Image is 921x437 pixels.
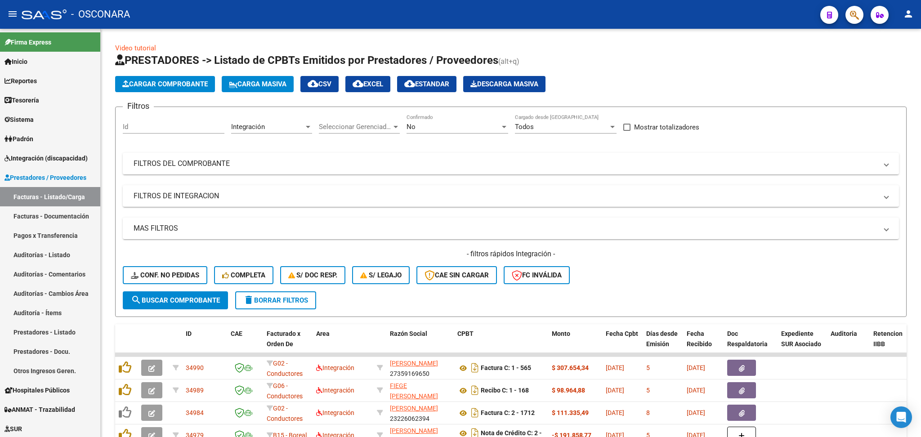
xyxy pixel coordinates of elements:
[404,78,415,89] mat-icon: cloud_download
[267,330,300,348] span: Facturado x Orden De
[186,387,204,394] span: 34989
[115,44,156,52] a: Video tutorial
[873,330,903,348] span: Retencion IIBB
[4,95,39,105] span: Tesorería
[602,324,643,364] datatable-header-cell: Fecha Cpbt
[319,123,392,131] span: Seleccionar Gerenciador
[186,409,204,416] span: 34984
[123,249,899,259] h4: - filtros rápidos Integración -
[4,405,75,415] span: ANMAT - Trazabilidad
[214,266,273,284] button: Completa
[123,100,154,112] h3: Filtros
[4,76,37,86] span: Reportes
[123,266,207,284] button: Conf. no pedidas
[222,76,294,92] button: Carga Masiva
[352,266,410,284] button: S/ legajo
[186,330,192,337] span: ID
[316,330,330,337] span: Area
[463,76,545,92] button: Descarga Masiva
[123,153,899,174] mat-expansion-panel-header: FILTROS DEL COMPROBANTE
[390,360,438,367] span: [PERSON_NAME]
[552,364,589,371] strong: $ 307.654,34
[71,4,130,24] span: - OSCONARA
[606,387,624,394] span: [DATE]
[360,271,402,279] span: S/ legajo
[470,80,538,88] span: Descarga Masiva
[345,76,390,92] button: EXCEL
[316,364,354,371] span: Integración
[687,364,705,371] span: [DATE]
[515,123,534,131] span: Todos
[390,381,450,400] div: 27433314978
[390,403,450,422] div: 23226062394
[606,409,624,416] span: [DATE]
[781,330,821,348] span: Expediente SUR Asociado
[687,330,712,348] span: Fecha Recibido
[454,324,548,364] datatable-header-cell: CPBT
[231,123,265,131] span: Integración
[131,294,142,305] mat-icon: search
[727,330,768,348] span: Doc Respaldatoria
[122,80,208,88] span: Cargar Comprobante
[134,191,877,201] mat-panel-title: FILTROS DE INTEGRACION
[890,406,912,428] div: Open Intercom Messenger
[390,427,438,434] span: [PERSON_NAME]
[131,296,220,304] span: Buscar Comprobante
[308,78,318,89] mat-icon: cloud_download
[7,9,18,19] mat-icon: menu
[131,271,199,279] span: Conf. no pedidas
[687,409,705,416] span: [DATE]
[498,57,519,66] span: (alt+q)
[504,266,570,284] button: FC Inválida
[4,37,51,47] span: Firma Express
[229,80,286,88] span: Carga Masiva
[243,296,308,304] span: Borrar Filtros
[353,78,363,89] mat-icon: cloud_download
[481,365,531,372] strong: Factura C: 1 - 565
[552,387,585,394] strong: $ 98.964,88
[134,159,877,169] mat-panel-title: FILTROS DEL COMPROBANTE
[481,387,529,394] strong: Recibo C: 1 - 168
[634,122,699,133] span: Mostrar totalizadores
[300,76,339,92] button: CSV
[4,153,88,163] span: Integración (discapacidad)
[469,361,481,375] i: Descargar documento
[386,324,454,364] datatable-header-cell: Razón Social
[778,324,827,364] datatable-header-cell: Expediente SUR Asociado
[123,291,228,309] button: Buscar Comprobante
[646,364,650,371] span: 5
[552,330,570,337] span: Monto
[313,324,373,364] datatable-header-cell: Area
[552,409,589,416] strong: $ 111.335,49
[316,409,354,416] span: Integración
[222,271,265,279] span: Completa
[469,406,481,420] i: Descargar documento
[134,223,877,233] mat-panel-title: MAS FILTROS
[512,271,562,279] span: FC Inválida
[831,330,857,337] span: Auditoria
[353,80,383,88] span: EXCEL
[235,291,316,309] button: Borrar Filtros
[457,330,474,337] span: CPBT
[606,364,624,371] span: [DATE]
[548,324,602,364] datatable-header-cell: Monto
[280,266,346,284] button: S/ Doc Resp.
[643,324,683,364] datatable-header-cell: Días desde Emisión
[4,134,33,144] span: Padrón
[646,330,678,348] span: Días desde Emisión
[267,382,303,420] span: G06 - Conductores Navales Posadas
[288,271,338,279] span: S/ Doc Resp.
[316,387,354,394] span: Integración
[463,76,545,92] app-download-masive: Descarga masiva de comprobantes (adjuntos)
[390,405,438,412] span: [PERSON_NAME]
[724,324,778,364] datatable-header-cell: Doc Respaldatoria
[182,324,227,364] datatable-header-cell: ID
[903,9,914,19] mat-icon: person
[397,76,456,92] button: Estandar
[416,266,497,284] button: CAE SIN CARGAR
[231,330,242,337] span: CAE
[115,54,498,67] span: PRESTADORES -> Listado de CPBTs Emitidos por Prestadores / Proveedores
[390,382,438,400] span: FIEGE [PERSON_NAME]
[404,80,449,88] span: Estandar
[123,218,899,239] mat-expansion-panel-header: MAS FILTROS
